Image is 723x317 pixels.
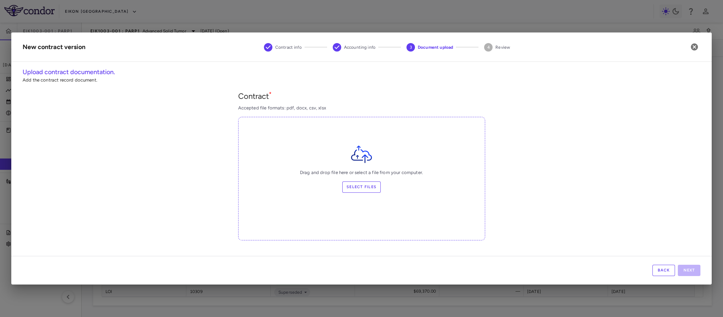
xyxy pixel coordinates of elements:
[344,44,375,50] span: Accounting info
[342,181,381,193] label: Select files
[410,45,412,50] text: 3
[418,44,453,50] span: Document upload
[238,90,485,102] h5: Contract
[275,44,302,50] span: Contract info
[327,35,381,60] button: Accounting info
[23,42,85,52] div: New contract version
[238,105,485,111] p: Accepted file formats: pdf, docx, csv, xlsx
[239,169,485,176] p: Drag and drop file here or select a file from your computer.
[401,35,459,60] button: Document upload
[23,67,700,77] h6: Upload contract documentation.
[258,35,307,60] button: Contract info
[23,77,700,83] p: Add the contract record document.
[351,145,372,163] img: File Icon
[652,265,675,276] button: Back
